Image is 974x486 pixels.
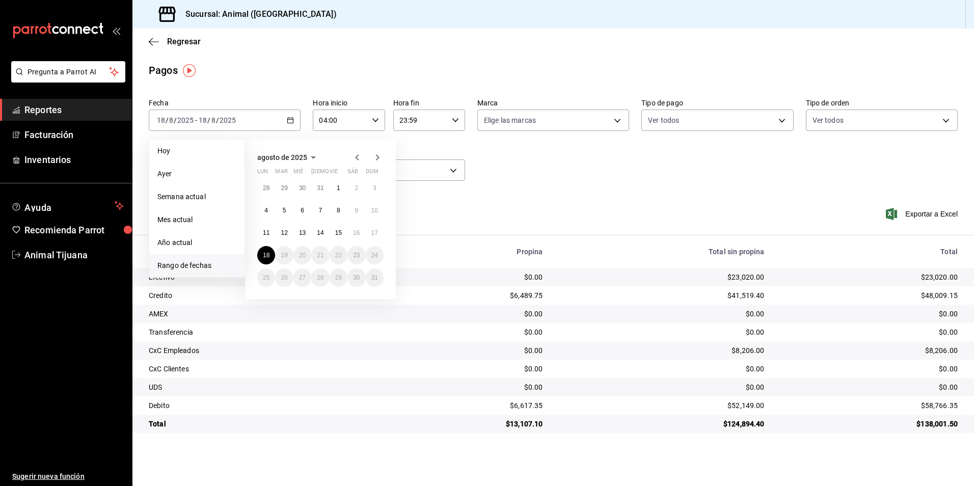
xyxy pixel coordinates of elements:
[281,252,287,259] abbr: 19 de agosto de 2025
[311,268,329,287] button: 28 de agosto de 2025
[157,214,236,225] span: Mes actual
[293,168,303,179] abbr: miércoles
[7,74,125,85] a: Pregunta a Parrot AI
[347,224,365,242] button: 16 de agosto de 2025
[157,146,236,156] span: Hoy
[319,207,322,214] abbr: 7 de agosto de 2025
[559,327,765,337] div: $0.00
[781,382,958,392] div: $0.00
[299,252,306,259] abbr: 20 de agosto de 2025
[371,274,378,281] abbr: 31 de agosto de 2025
[275,268,293,287] button: 26 de agosto de 2025
[157,237,236,248] span: Año actual
[275,179,293,197] button: 29 de julio de 2025
[395,382,543,392] div: $0.00
[347,246,365,264] button: 23 de agosto de 2025
[559,248,765,256] div: Total sin propina
[648,115,679,125] span: Ver todos
[330,201,347,220] button: 8 de agosto de 2025
[355,184,358,192] abbr: 2 de agosto de 2025
[330,268,347,287] button: 29 de agosto de 2025
[366,224,384,242] button: 17 de agosto de 2025
[337,184,340,192] abbr: 1 de agosto de 2025
[177,116,194,124] input: ----
[183,64,196,77] button: Tooltip marker
[641,99,793,106] label: Tipo de pago
[301,207,304,214] abbr: 6 de agosto de 2025
[330,168,338,179] abbr: viernes
[781,290,958,301] div: $48,009.15
[149,400,379,411] div: Debito
[157,260,236,271] span: Rango de fechas
[781,248,958,256] div: Total
[156,116,166,124] input: --
[257,151,319,164] button: agosto de 2025
[264,207,268,214] abbr: 4 de agosto de 2025
[781,309,958,319] div: $0.00
[317,229,323,236] abbr: 14 de agosto de 2025
[177,8,337,20] h3: Sucursal: Animal ([GEOGRAPHIC_DATA])
[373,184,376,192] abbr: 3 de agosto de 2025
[335,274,342,281] abbr: 29 de agosto de 2025
[311,168,371,179] abbr: jueves
[293,224,311,242] button: 13 de agosto de 2025
[477,99,629,106] label: Marca
[337,207,340,214] abbr: 8 de agosto de 2025
[353,229,360,236] abbr: 16 de agosto de 2025
[806,99,958,106] label: Tipo de orden
[395,248,543,256] div: Propina
[311,224,329,242] button: 14 de agosto de 2025
[275,224,293,242] button: 12 de agosto de 2025
[24,153,124,167] span: Inventarios
[24,223,124,237] span: Recomienda Parrot
[781,400,958,411] div: $58,766.35
[888,208,958,220] span: Exportar a Excel
[149,37,201,46] button: Regresar
[24,200,111,212] span: Ayuda
[371,252,378,259] abbr: 24 de agosto de 2025
[366,268,384,287] button: 31 de agosto de 2025
[293,179,311,197] button: 30 de julio de 2025
[149,290,379,301] div: Credito
[353,274,360,281] abbr: 30 de agosto de 2025
[299,229,306,236] abbr: 13 de agosto de 2025
[263,252,269,259] abbr: 18 de agosto de 2025
[395,272,543,282] div: $0.00
[149,364,379,374] div: CxC Clientes
[198,116,207,124] input: --
[330,179,347,197] button: 1 de agosto de 2025
[167,37,201,46] span: Regresar
[559,364,765,374] div: $0.00
[257,246,275,264] button: 18 de agosto de 2025
[317,274,323,281] abbr: 28 de agosto de 2025
[395,345,543,356] div: $0.00
[195,116,197,124] span: -
[257,201,275,220] button: 4 de agosto de 2025
[559,382,765,392] div: $0.00
[335,252,342,259] abbr: 22 de agosto de 2025
[366,201,384,220] button: 10 de agosto de 2025
[366,168,378,179] abbr: domingo
[781,345,958,356] div: $8,206.00
[293,246,311,264] button: 20 de agosto de 2025
[216,116,219,124] span: /
[275,246,293,264] button: 19 de agosto de 2025
[559,309,765,319] div: $0.00
[395,419,543,429] div: $13,107.10
[347,201,365,220] button: 9 de agosto de 2025
[28,67,110,77] span: Pregunta a Parrot AI
[157,169,236,179] span: Ayer
[395,400,543,411] div: $6,617.35
[330,246,347,264] button: 22 de agosto de 2025
[781,364,958,374] div: $0.00
[335,229,342,236] abbr: 15 de agosto de 2025
[395,364,543,374] div: $0.00
[207,116,210,124] span: /
[149,309,379,319] div: AMEX
[559,419,765,429] div: $124,894.40
[353,252,360,259] abbr: 23 de agosto de 2025
[559,290,765,301] div: $41,519.40
[299,274,306,281] abbr: 27 de agosto de 2025
[311,179,329,197] button: 31 de julio de 2025
[149,99,301,106] label: Fecha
